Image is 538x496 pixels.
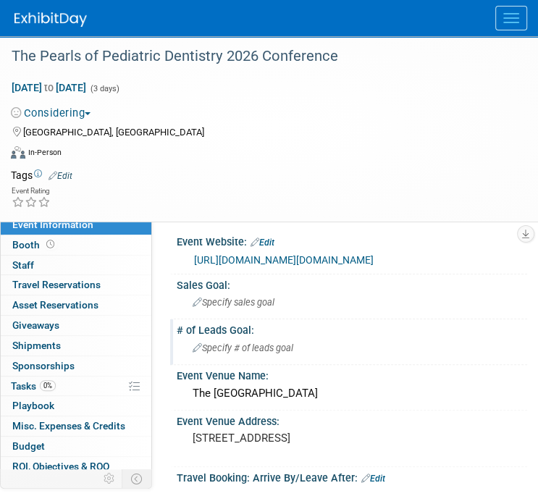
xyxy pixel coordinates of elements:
a: Misc. Expenses & Credits [1,416,151,436]
div: Event Venue Address: [177,411,527,429]
div: Sales Goal: [177,274,527,293]
div: The Pearls of Pediatric Dentistry 2026 Conference [7,43,509,70]
span: Event Information [12,219,93,230]
span: Asset Reservations [12,299,98,311]
span: Staff [12,259,34,271]
button: Considering [11,106,96,121]
a: Playbook [1,396,151,416]
div: Travel Booking: Arrive By/Leave After: [177,467,527,486]
img: ExhibitDay [14,12,87,27]
div: In-Person [28,147,62,158]
button: Menu [495,6,527,30]
span: Playbook [12,400,54,411]
span: ROI, Objectives & ROO [12,461,109,472]
a: Edit [251,238,274,248]
a: Tasks0% [1,377,151,396]
span: [GEOGRAPHIC_DATA], [GEOGRAPHIC_DATA] [23,127,204,138]
span: to [42,82,56,93]
pre: [STREET_ADDRESS] [193,432,511,445]
td: Toggle Event Tabs [122,469,152,488]
span: Tasks [11,380,56,392]
a: Edit [361,474,385,484]
span: 0% [40,380,56,391]
a: ROI, Objectives & ROO [1,457,151,476]
span: Misc. Expenses & Credits [12,420,125,432]
span: Giveaways [12,319,59,331]
a: Booth [1,235,151,255]
div: Event Venue Name: [177,365,527,383]
img: Format-Inperson.png [11,146,25,158]
span: Budget [12,440,45,452]
span: Travel Reservations [12,279,101,290]
a: [URL][DOMAIN_NAME][DOMAIN_NAME] [194,254,374,266]
a: Travel Reservations [1,275,151,295]
a: Staff [1,256,151,275]
a: Giveaways [1,316,151,335]
a: Shipments [1,336,151,356]
span: Shipments [12,340,61,351]
a: Asset Reservations [1,295,151,315]
a: Sponsorships [1,356,151,376]
span: Specify sales goal [193,297,274,308]
td: Tags [11,168,72,182]
a: Event Information [1,215,151,235]
div: Event Website: [177,231,527,250]
span: [DATE] [DATE] [11,81,87,94]
span: Specify # of leads goal [193,342,293,353]
span: Booth [12,239,57,251]
div: Event Format [11,144,509,166]
div: # of Leads Goal: [177,319,527,337]
span: Booth not reserved yet [43,239,57,250]
span: (3 days) [89,84,119,93]
span: Sponsorships [12,360,75,371]
a: Edit [49,171,72,181]
div: The [GEOGRAPHIC_DATA] [188,382,516,405]
a: Budget [1,437,151,456]
td: Personalize Event Tab Strip [97,469,122,488]
div: Event Rating [12,188,51,195]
